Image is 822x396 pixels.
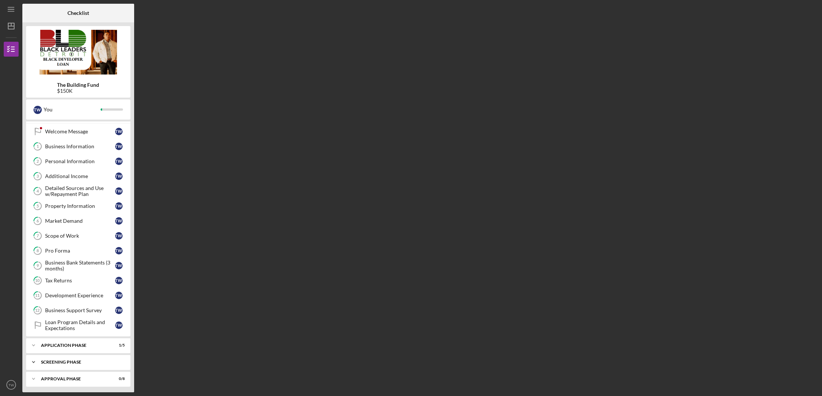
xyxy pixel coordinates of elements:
div: T W [115,307,123,314]
tspan: 9 [37,263,39,268]
div: $150K [57,88,99,94]
tspan: 12 [35,308,40,313]
a: 3Additional IncomeTW [30,169,127,184]
div: T W [115,277,123,284]
a: 1Business InformationTW [30,139,127,154]
div: T W [34,106,42,114]
a: 6Market DemandTW [30,213,127,228]
div: T W [115,321,123,329]
b: The Building Fund [57,82,99,88]
div: Business Information [45,143,115,149]
div: 0 / 8 [111,377,125,381]
tspan: 6 [37,219,39,224]
div: T W [115,262,123,269]
a: 8Pro FormaTW [30,243,127,258]
tspan: 8 [37,248,39,253]
text: TW [9,383,15,387]
div: T W [115,232,123,240]
div: T W [115,143,123,150]
a: 12Business Support SurveyTW [30,303,127,318]
tspan: 11 [35,293,40,298]
div: T W [115,128,123,135]
div: Personal Information [45,158,115,164]
tspan: 3 [37,174,39,179]
div: Business Bank Statements (3 months) [45,260,115,272]
div: Application Phase [41,343,106,348]
div: T W [115,158,123,165]
a: 11Development ExperienceTW [30,288,127,303]
div: Property Information [45,203,115,209]
a: 9Business Bank Statements (3 months)TW [30,258,127,273]
div: T W [115,172,123,180]
div: Business Support Survey [45,307,115,313]
div: Market Demand [45,218,115,224]
div: T W [115,187,123,195]
a: 7Scope of WorkTW [30,228,127,243]
div: Pro Forma [45,248,115,254]
a: 5Property InformationTW [30,199,127,213]
div: Tax Returns [45,278,115,283]
div: Welcome Message [45,129,115,134]
tspan: 5 [37,204,39,209]
div: T W [115,202,123,210]
div: You [44,103,101,116]
a: Welcome MessageTW [30,124,127,139]
div: Approval Phase [41,377,106,381]
tspan: 1 [37,144,39,149]
div: 1 / 5 [111,343,125,348]
div: T W [115,292,123,299]
a: Loan Program Details and ExpectationsTW [30,318,127,333]
div: Detailed Sources and Use w/Repayment Plan [45,185,115,197]
b: Checklist [67,10,89,16]
div: Scope of Work [45,233,115,239]
img: Product logo [26,30,130,75]
div: Screening Phase [41,360,121,364]
tspan: 4 [37,189,39,194]
div: Loan Program Details and Expectations [45,319,115,331]
a: 10Tax ReturnsTW [30,273,127,288]
a: 2Personal InformationTW [30,154,127,169]
a: 4Detailed Sources and Use w/Repayment PlanTW [30,184,127,199]
div: T W [115,217,123,225]
button: TW [4,377,19,392]
tspan: 2 [37,159,39,164]
div: Additional Income [45,173,115,179]
tspan: 7 [37,234,39,238]
div: Development Experience [45,292,115,298]
tspan: 10 [35,278,40,283]
div: T W [115,247,123,254]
